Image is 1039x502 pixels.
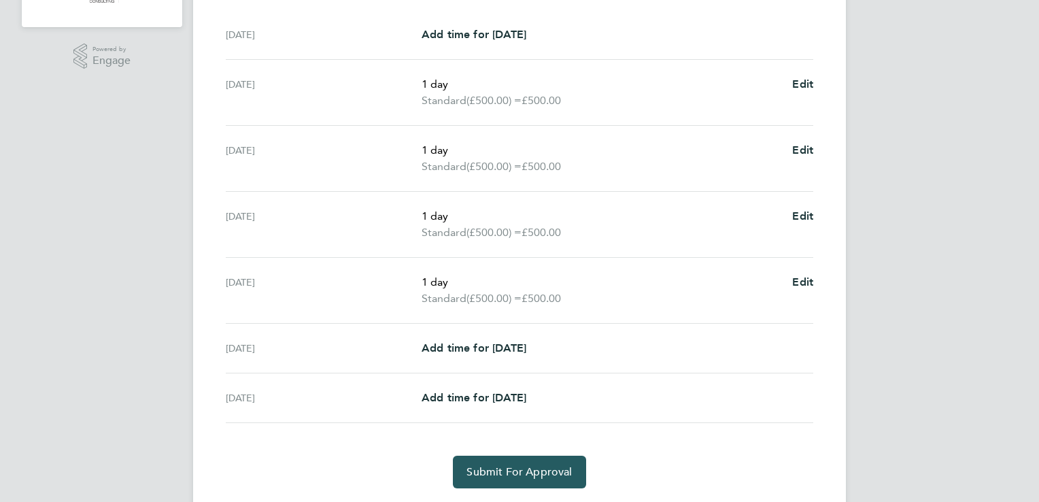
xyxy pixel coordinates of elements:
[466,94,522,107] span: (£500.00) =
[422,93,466,109] span: Standard
[226,390,422,406] div: [DATE]
[422,142,781,158] p: 1 day
[522,292,561,305] span: £500.00
[792,210,813,222] span: Edit
[422,224,466,241] span: Standard
[422,274,781,290] p: 1 day
[92,55,131,67] span: Engage
[466,465,572,479] span: Submit For Approval
[792,78,813,90] span: Edit
[226,76,422,109] div: [DATE]
[422,158,466,175] span: Standard
[792,76,813,93] a: Edit
[522,226,561,239] span: £500.00
[226,274,422,307] div: [DATE]
[422,390,526,406] a: Add time for [DATE]
[466,292,522,305] span: (£500.00) =
[422,28,526,41] span: Add time for [DATE]
[422,391,526,404] span: Add time for [DATE]
[226,142,422,175] div: [DATE]
[422,341,526,354] span: Add time for [DATE]
[522,160,561,173] span: £500.00
[226,340,422,356] div: [DATE]
[792,208,813,224] a: Edit
[466,160,522,173] span: (£500.00) =
[792,144,813,156] span: Edit
[792,274,813,290] a: Edit
[226,208,422,241] div: [DATE]
[522,94,561,107] span: £500.00
[422,290,466,307] span: Standard
[792,275,813,288] span: Edit
[792,142,813,158] a: Edit
[422,27,526,43] a: Add time for [DATE]
[422,76,781,93] p: 1 day
[73,44,131,69] a: Powered byEngage
[466,226,522,239] span: (£500.00) =
[422,208,781,224] p: 1 day
[453,456,585,488] button: Submit For Approval
[92,44,131,55] span: Powered by
[226,27,422,43] div: [DATE]
[422,340,526,356] a: Add time for [DATE]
